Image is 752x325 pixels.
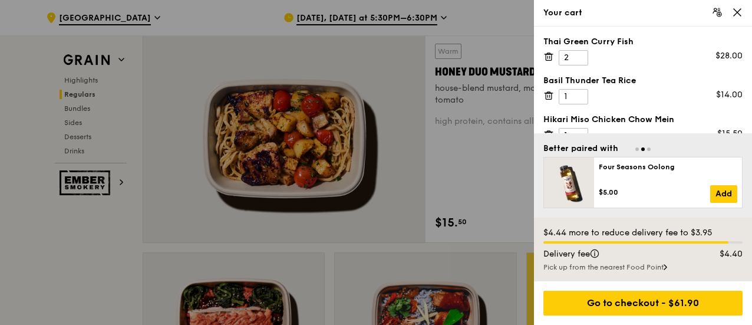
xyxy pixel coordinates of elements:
div: Four Seasons Oolong [599,162,737,172]
div: $5.00 [599,188,710,197]
div: Basil Thunder Tea Rice [543,75,743,87]
div: Pick up from the nearest Food Point [543,262,743,272]
div: $4.40 [697,248,750,260]
div: Hikari Miso Chicken Chow Mein [543,114,743,126]
div: $28.00 [715,50,743,62]
span: Go to slide 2 [641,147,645,151]
a: Add [710,185,737,203]
div: $4.44 more to reduce delivery fee to $3.95 [543,227,743,239]
div: $15.50 [717,128,743,140]
div: $14.00 [716,89,743,101]
span: Go to slide 3 [647,147,651,151]
div: Thai Green Curry Fish [543,36,743,48]
div: Delivery fee [536,248,697,260]
div: Better paired with [543,143,618,155]
div: Your cart [543,7,743,19]
div: Go to checkout - $61.90 [543,291,743,316]
span: Go to slide 1 [635,147,639,151]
